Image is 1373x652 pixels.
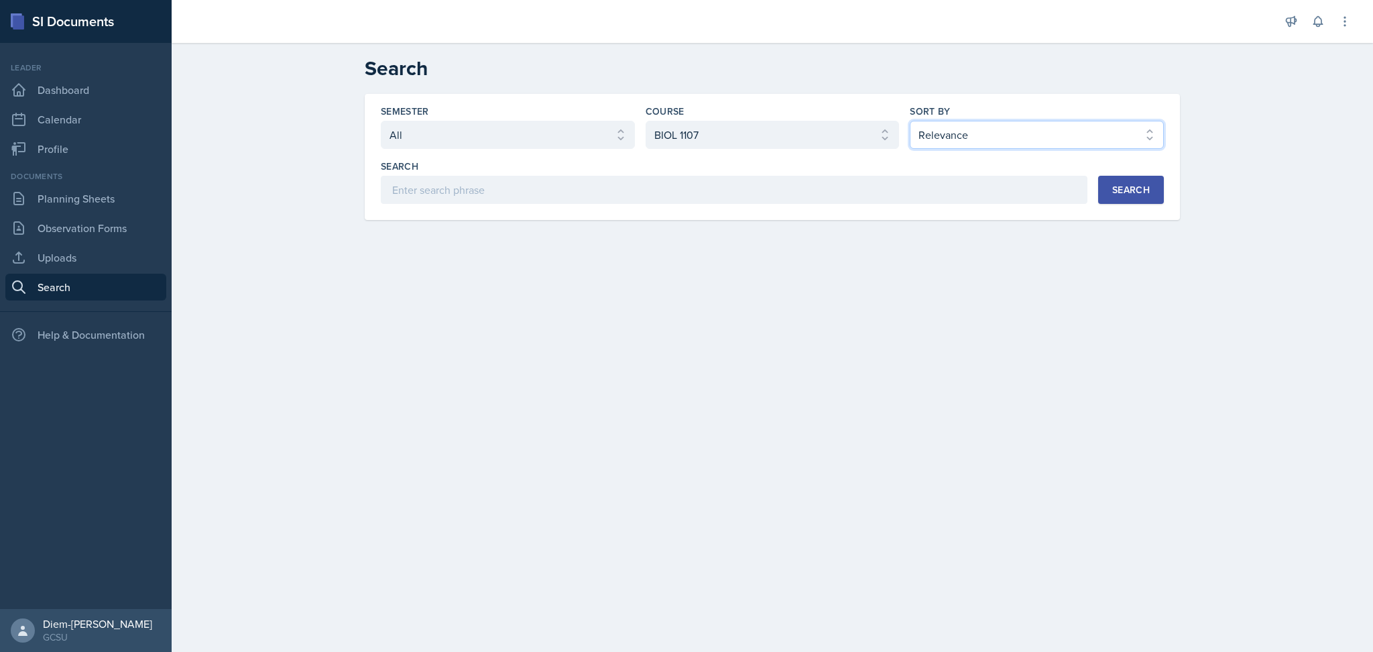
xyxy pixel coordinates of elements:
a: Calendar [5,106,166,133]
div: Documents [5,170,166,182]
div: Help & Documentation [5,321,166,348]
input: Enter search phrase [381,176,1087,204]
div: Search [1112,184,1150,195]
a: Dashboard [5,76,166,103]
label: Course [646,105,684,118]
a: Search [5,274,166,301]
a: Profile [5,135,166,162]
a: Observation Forms [5,215,166,241]
div: GCSU [43,631,152,644]
label: Search [381,160,418,173]
label: Semester [381,105,429,118]
a: Planning Sheets [5,185,166,212]
button: Search [1098,176,1164,204]
div: Leader [5,62,166,74]
a: Uploads [5,244,166,271]
div: Diem-[PERSON_NAME] [43,617,152,631]
label: Sort By [910,105,950,118]
h2: Search [365,56,1180,80]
